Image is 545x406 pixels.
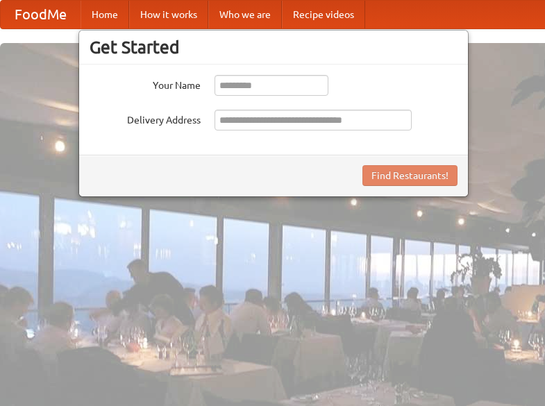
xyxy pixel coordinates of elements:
[90,110,201,127] label: Delivery Address
[208,1,282,28] a: Who we are
[362,165,458,186] button: Find Restaurants!
[282,1,365,28] a: Recipe videos
[129,1,208,28] a: How it works
[81,1,129,28] a: Home
[1,1,81,28] a: FoodMe
[90,37,458,58] h3: Get Started
[90,75,201,92] label: Your Name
